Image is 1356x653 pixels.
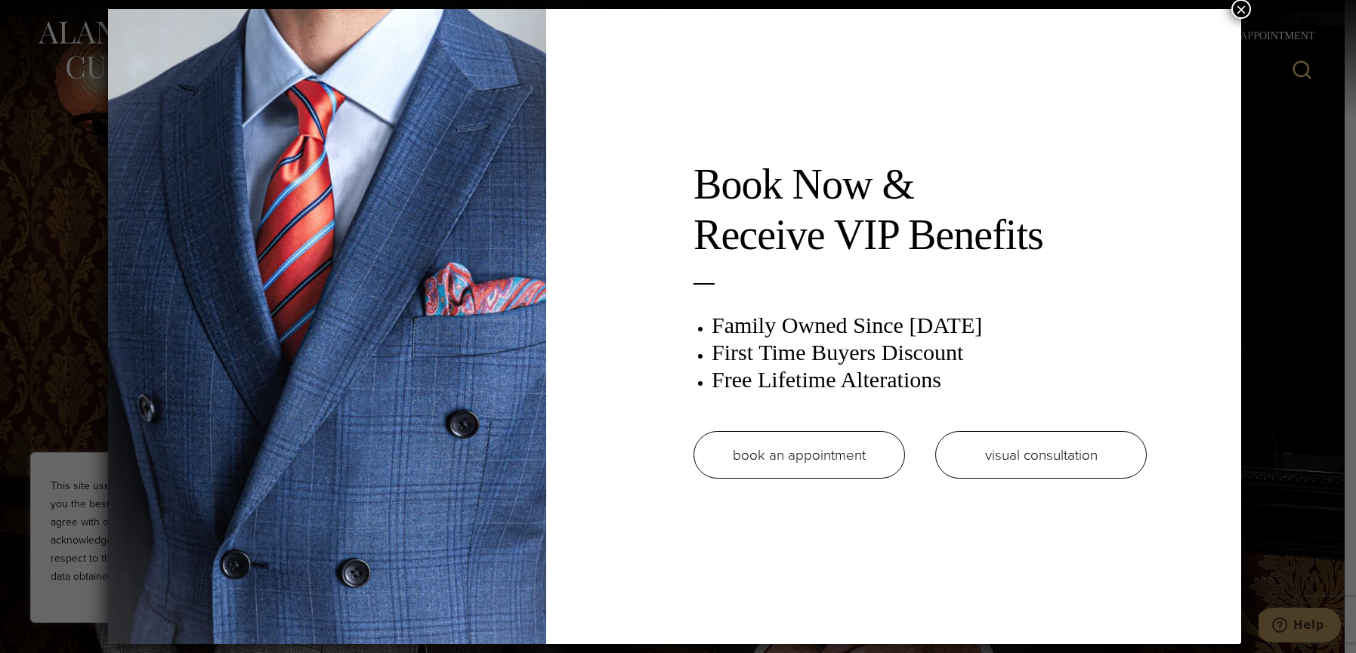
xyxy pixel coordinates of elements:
h2: Book Now & Receive VIP Benefits [693,159,1147,260]
h3: First Time Buyers Discount [712,339,1147,366]
span: Help [35,11,66,24]
a: visual consultation [935,431,1147,479]
h3: Family Owned Since [DATE] [712,312,1147,339]
a: book an appointment [693,431,905,479]
h3: Free Lifetime Alterations [712,366,1147,393]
